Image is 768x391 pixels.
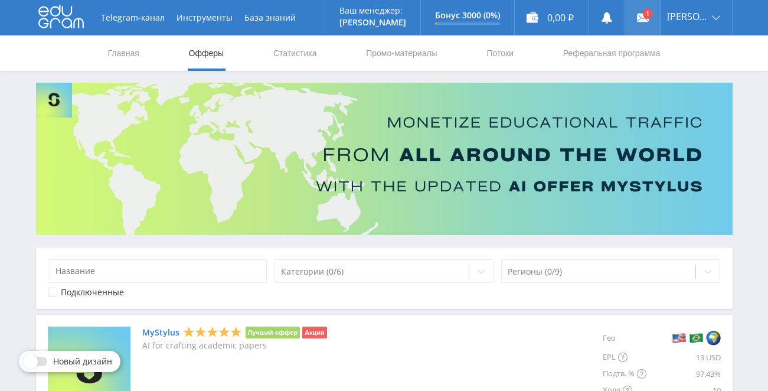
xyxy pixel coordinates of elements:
p: AI for crafting academic papers [142,341,327,350]
div: 13 USD [646,349,721,366]
p: [PERSON_NAME] [339,18,406,27]
a: Потоки [485,35,515,71]
a: Реферальная программа [562,35,662,71]
input: Название [48,259,267,283]
div: Подтв. % [603,366,646,382]
li: Акция [302,327,326,338]
p: Ваш менеджер: [339,6,406,15]
img: Banner [36,83,733,235]
div: Гео [603,327,646,349]
div: 5 Stars [183,326,242,338]
a: Главная [107,35,140,71]
a: Офферы [188,35,226,71]
span: Новый дизайн [53,357,112,366]
div: Подключенные [61,288,124,297]
span: [PERSON_NAME] [667,12,708,21]
div: EPL [603,349,646,366]
a: Статистика [272,35,318,71]
li: Лучший оффер [246,327,300,338]
p: Бонус 3000 (0%) [435,11,500,20]
a: Промо-материалы [365,35,438,71]
div: 97.43% [646,366,721,382]
a: MyStylus [142,328,179,337]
